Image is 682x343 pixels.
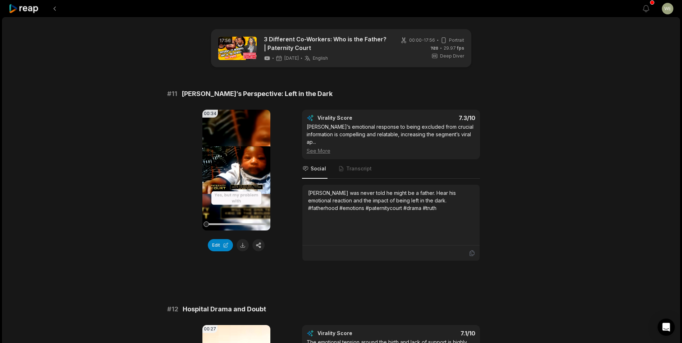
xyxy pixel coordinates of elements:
[346,165,372,172] span: Transcript
[449,37,464,44] span: Portrait
[202,110,270,230] video: Your browser does not support mp4 format.
[167,304,178,314] span: # 12
[208,239,233,251] button: Edit
[302,159,480,179] nav: Tabs
[409,37,435,44] span: 00:00 - 17:56
[440,53,464,59] span: Deep Diver
[313,55,328,61] span: English
[398,330,475,337] div: 7.1 /10
[444,45,464,51] span: 29.97
[182,89,333,99] span: [PERSON_NAME]’s Perspective: Left in the Dark
[307,147,475,155] div: See More
[398,114,475,122] div: 7.3 /10
[264,35,388,52] a: 3 Different Co-Workers: Who is the Father? | Paternity Court
[284,55,299,61] span: [DATE]
[457,45,464,51] span: fps
[311,165,326,172] span: Social
[167,89,177,99] span: # 11
[183,304,266,314] span: Hospital Drama and Doubt
[658,319,675,336] div: Open Intercom Messenger
[308,189,474,212] div: [PERSON_NAME] was never told he might be a father. Hear his emotional reaction and the impact of ...
[317,114,395,122] div: Virality Score
[307,123,475,155] div: [PERSON_NAME]’s emotional response to being excluded from crucial information is compelling and r...
[317,330,395,337] div: Virality Score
